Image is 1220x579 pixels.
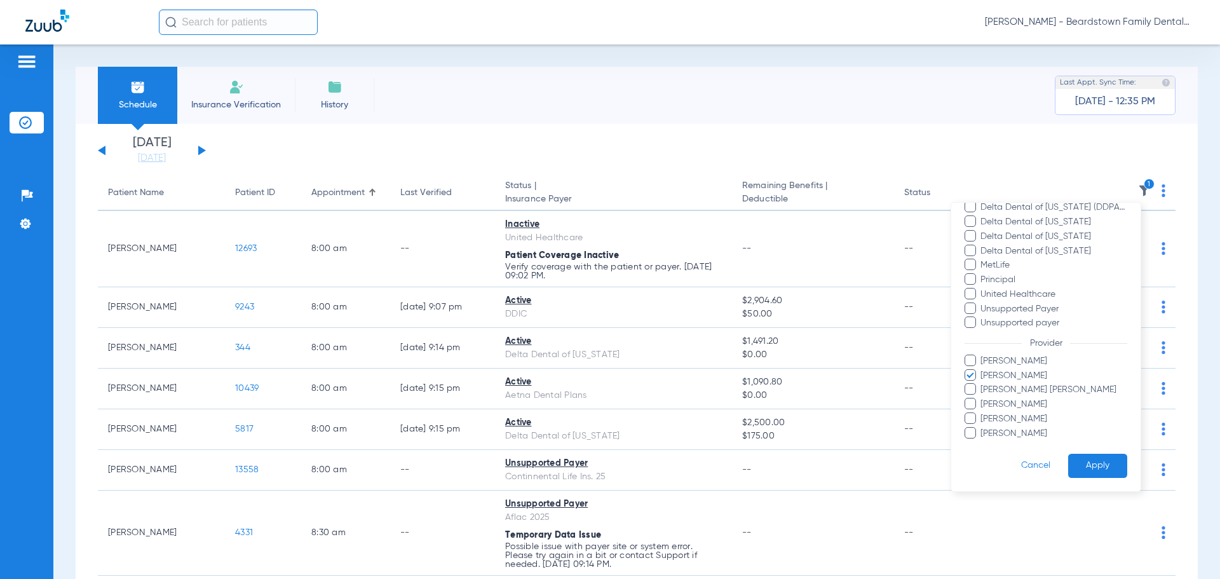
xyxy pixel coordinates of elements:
[980,383,1127,397] span: [PERSON_NAME] [PERSON_NAME]
[980,259,1127,272] span: MetLife
[1068,454,1127,479] button: Apply
[980,412,1127,426] span: [PERSON_NAME]
[980,288,1127,301] span: United Healthcare
[980,215,1127,229] span: Delta Dental of [US_STATE]
[980,369,1127,383] span: [PERSON_NAME]
[980,201,1127,214] span: Delta Dental of [US_STATE] (DDPA) - AI
[980,427,1127,440] span: [PERSON_NAME]
[980,303,1127,316] span: Unsupported Payer
[1003,454,1068,479] button: Cancel
[980,273,1127,287] span: Principal
[980,317,1127,330] span: Unsupported payer
[980,245,1127,258] span: Delta Dental of [US_STATE]
[980,355,1127,368] span: [PERSON_NAME]
[1022,339,1070,348] span: Provider
[980,230,1127,243] span: Delta Dental of [US_STATE]
[980,398,1127,411] span: [PERSON_NAME]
